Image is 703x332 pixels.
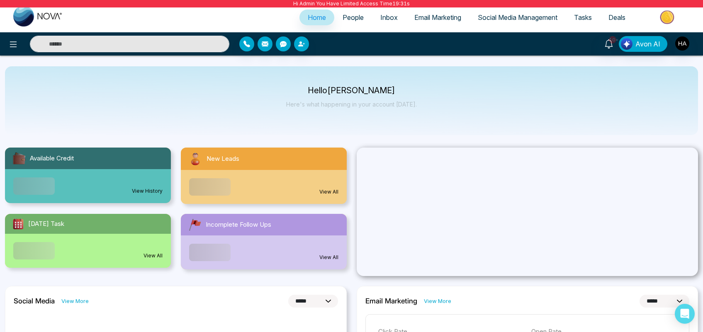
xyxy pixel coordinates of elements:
span: People [343,13,364,22]
a: Incomplete Follow UpsView All [176,214,352,269]
a: 10+ [599,36,619,51]
img: followUps.svg [187,217,202,232]
span: Deals [608,13,625,22]
button: Avon AI [619,36,667,52]
img: todayTask.svg [12,217,25,230]
span: New Leads [207,154,239,164]
span: Available Credit [30,154,74,163]
a: View History [132,187,163,195]
a: View All [144,252,163,259]
span: 10+ [609,36,616,44]
span: Home [308,13,326,22]
img: Market-place.gif [638,8,698,27]
img: User Avatar [675,36,689,51]
a: View More [424,297,451,305]
a: View More [61,297,89,305]
a: View All [319,188,338,196]
h2: Social Media [14,297,55,305]
a: Home [299,10,334,25]
img: Nova CRM Logo [13,6,63,27]
p: Here's what happening in your account [DATE]. [286,101,417,108]
a: People [334,10,372,25]
span: Tasks [574,13,592,22]
img: Lead Flow [621,38,632,50]
h2: Email Marketing [365,297,417,305]
p: Hello [PERSON_NAME] [286,87,417,94]
span: [DATE] Task [28,219,64,229]
span: Social Media Management [478,13,557,22]
span: Email Marketing [414,13,461,22]
a: Social Media Management [469,10,566,25]
a: View All [319,254,338,261]
span: Avon AI [635,39,660,49]
a: Inbox [372,10,406,25]
img: availableCredit.svg [12,151,27,166]
a: Deals [600,10,634,25]
span: Incomplete Follow Ups [206,220,271,230]
a: New LeadsView All [176,148,352,204]
span: Inbox [380,13,398,22]
img: newLeads.svg [187,151,203,167]
a: Tasks [566,10,600,25]
div: Open Intercom Messenger [675,304,695,324]
a: Email Marketing [406,10,469,25]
